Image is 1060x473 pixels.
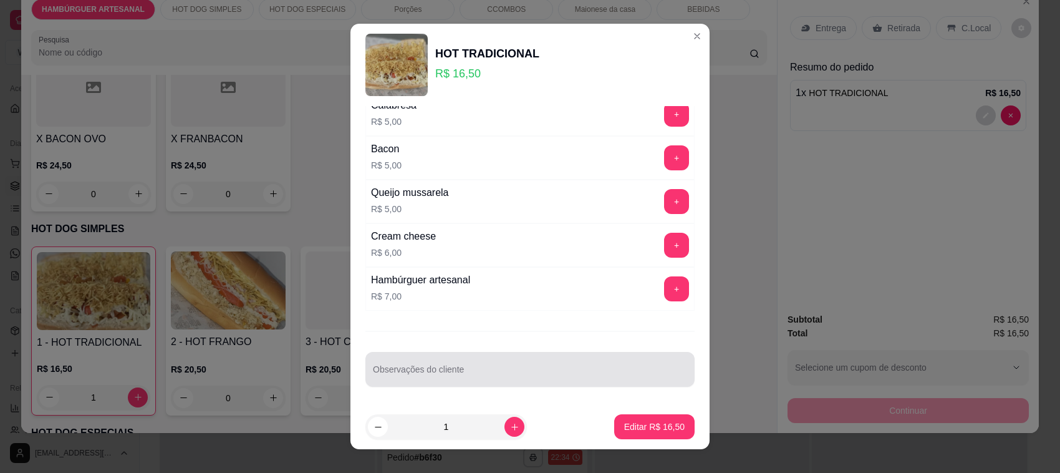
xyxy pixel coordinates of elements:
p: R$ 16,50 [435,65,539,82]
p: R$ 5,00 [371,115,417,128]
p: R$ 7,00 [371,290,470,303]
button: increase-product-quantity [504,417,524,437]
div: Bacon [371,142,402,157]
p: R$ 5,00 [371,159,402,172]
div: Hambúrguer artesanal [371,273,470,288]
button: add [664,145,689,170]
button: add [664,276,689,301]
input: Observações do cliente [373,368,687,381]
div: Cream cheese [371,229,436,244]
button: add [664,102,689,127]
button: add [664,233,689,258]
button: Editar R$ 16,50 [614,414,695,439]
p: R$ 6,00 [371,246,436,259]
p: R$ 5,00 [371,203,449,215]
div: Queijo mussarela [371,185,449,200]
img: product-image [365,34,428,96]
div: HOT TRADICIONAL [435,45,539,62]
button: add [664,189,689,214]
p: Editar R$ 16,50 [624,421,685,433]
button: decrease-product-quantity [368,417,388,437]
button: Close [687,26,707,46]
